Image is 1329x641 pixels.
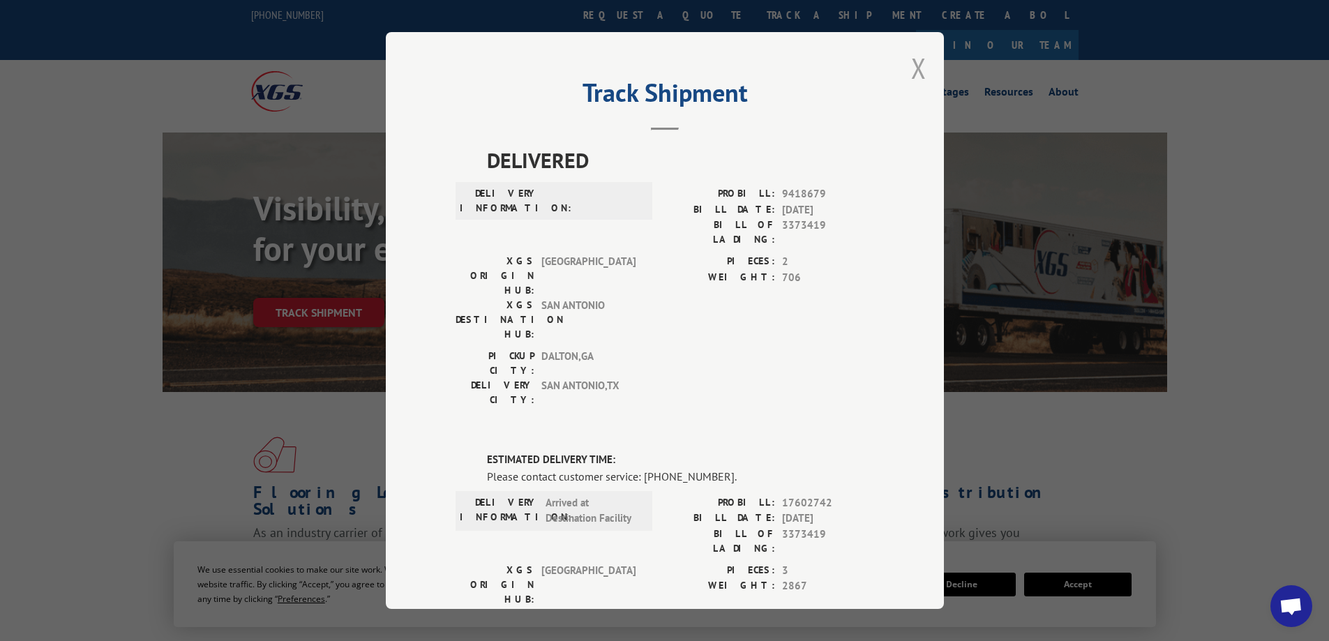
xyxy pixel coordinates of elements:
[541,349,636,378] span: DALTON , GA
[1270,585,1312,627] div: Open chat
[665,511,775,527] label: BILL DATE:
[460,495,539,527] label: DELIVERY INFORMATION:
[541,378,636,407] span: SAN ANTONIO , TX
[782,218,874,247] span: 3373419
[456,83,874,110] h2: Track Shipment
[665,254,775,270] label: PIECES:
[782,270,874,286] span: 706
[782,511,874,527] span: [DATE]
[782,527,874,556] span: 3373419
[665,202,775,218] label: BILL DATE:
[665,578,775,594] label: WEIGHT:
[456,349,534,378] label: PICKUP CITY:
[456,563,534,607] label: XGS ORIGIN HUB:
[541,254,636,298] span: [GEOGRAPHIC_DATA]
[665,527,775,556] label: BILL OF LADING:
[487,468,874,485] div: Please contact customer service: [PHONE_NUMBER].
[782,186,874,202] span: 9418679
[456,254,534,298] label: XGS ORIGIN HUB:
[782,563,874,579] span: 3
[665,563,775,579] label: PIECES:
[456,298,534,342] label: XGS DESTINATION HUB:
[456,378,534,407] label: DELIVERY CITY:
[665,270,775,286] label: WEIGHT:
[911,50,926,86] button: Close modal
[487,452,874,468] label: ESTIMATED DELIVERY TIME:
[782,254,874,270] span: 2
[460,186,539,216] label: DELIVERY INFORMATION:
[546,495,640,527] span: Arrived at Destination Facility
[665,218,775,247] label: BILL OF LADING:
[665,186,775,202] label: PROBILL:
[487,144,874,176] span: DELIVERED
[541,298,636,342] span: SAN ANTONIO
[782,578,874,594] span: 2867
[782,495,874,511] span: 17602742
[541,563,636,607] span: [GEOGRAPHIC_DATA]
[665,495,775,511] label: PROBILL:
[782,202,874,218] span: [DATE]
